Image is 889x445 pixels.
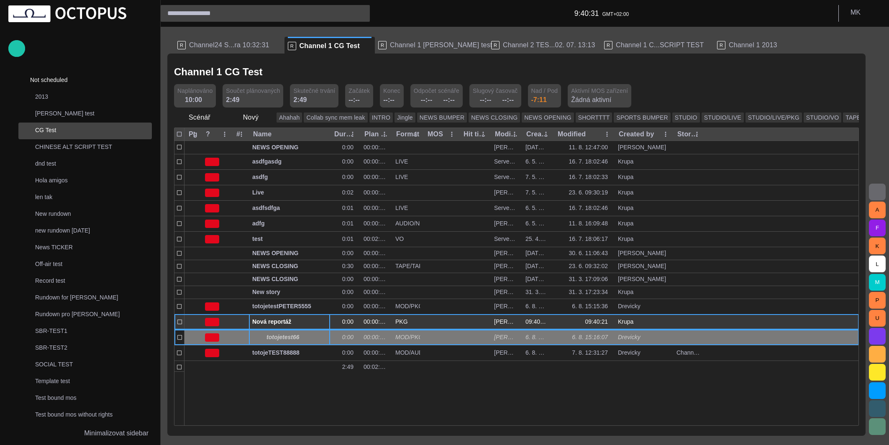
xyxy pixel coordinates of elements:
[869,220,886,236] button: F
[395,333,420,341] div: MOD/PKG
[252,275,327,283] span: NEWS CLOSING
[35,210,152,218] p: New rundown
[174,37,284,54] div: RChannel24 S...ra 10:32:31
[18,240,152,256] div: News TICKER
[364,349,389,357] div: 00:00:00:00
[236,345,246,361] div: 1
[342,220,357,228] div: 0:01
[526,130,550,138] div: Created
[364,318,389,326] div: 00:00:00:00
[266,333,327,341] span: totojetest6666
[446,128,458,140] button: MOS column menu
[602,10,629,18] p: GMT+02:00
[395,349,420,357] div: MOD/AUDIO/HOnza/PKG
[252,315,327,330] div: Nová reportáž
[494,143,519,151] div: Petr Höhn (phohn)
[35,159,152,168] p: dnd test
[364,288,389,296] div: 00:00:00:00
[618,333,644,341] div: Drevicky
[604,41,612,49] p: R
[531,87,558,95] span: Nad / Pod
[572,349,611,357] div: 7. 8. 12:31:27
[574,8,599,19] p: 9:40:31
[35,377,152,385] p: Template test
[18,173,152,189] div: Hola amigos
[18,156,152,173] div: dnd test
[364,173,389,181] div: 00:00:00:00
[676,349,701,357] div: Channel 1 [PERSON_NAME] test
[369,113,393,123] button: INTRO
[18,323,152,340] div: SBR-TEST1
[525,262,550,270] div: 26. 11. 2024 03:41:01
[525,249,550,257] div: 26. 11. 2024 03:40:59
[618,204,637,212] div: Krupa
[569,235,611,243] div: 16. 7. 18:06:17
[236,128,247,140] button: # column menu
[252,247,327,260] div: NEWS OPENING
[18,407,152,424] div: Test bound mos without rights
[525,189,550,197] div: 7. 5. 11:35:52
[364,333,389,341] div: 00:00:00:00
[288,42,296,50] p: R
[206,130,210,138] div: ?
[869,274,886,291] button: M
[396,130,419,138] div: Format
[342,249,357,257] div: 0:00
[35,226,152,235] p: new rundown [DATE]
[342,349,357,357] div: 0:00
[35,310,152,318] p: Rundown pro [PERSON_NAME]
[571,87,628,95] span: Aktívní MOS zařízení
[185,95,206,105] div: 10:00
[304,113,367,123] button: Collab sync mem leak
[342,363,357,371] div: 2:49
[618,318,637,326] div: Krupa
[569,288,611,296] div: 31. 3. 17:23:34
[364,275,389,283] div: 00:00:00:00
[843,113,868,123] button: TAPE 1
[410,128,422,140] button: Format column menu
[572,333,611,341] div: 6. 8. 15:16:07
[252,345,327,361] div: totojeTEST88888
[226,95,239,105] div: 2:49
[414,87,459,95] span: Odpočet scénáře
[284,37,375,54] div: RChannel 1 CG Test
[618,349,644,357] div: Drevicky
[869,310,886,327] button: U
[383,95,395,105] div: --:--
[252,288,327,296] span: New story
[569,158,611,166] div: 16. 7. 18:02:46
[342,143,357,151] div: 0:00
[18,256,152,273] div: Off-air test
[188,128,200,140] button: Pg column menu
[219,128,231,140] button: ? column menu
[252,299,327,314] div: totojetestPETER5555
[531,95,547,105] div: -7:11
[572,302,611,310] div: 6. 8. 15:15:36
[18,307,152,323] div: Rundown pro [PERSON_NAME]
[714,37,792,54] div: RChannel 1 2013
[226,87,280,95] span: Součet plánovaných
[616,41,704,49] span: Channel 1 C...SCRIPT TEST
[494,288,519,296] div: Martin Krupa (mkrupa)
[494,249,519,257] div: Karel Petrak (kpetrak)
[18,123,152,139] div: CG Test
[494,275,519,283] div: Martin Krupa (mkrupa)
[395,235,404,243] div: VO
[35,126,152,134] p: CG Test
[18,223,152,240] div: new rundown [DATE]
[347,128,359,140] button: Duration column menu
[174,110,225,125] button: Scénář
[477,128,489,140] button: Hit time column menu
[177,41,186,49] p: R
[84,428,149,438] p: Minimalizovat sidebar
[804,113,842,123] button: STUDIO/VO
[869,202,886,218] button: A
[395,318,408,326] div: PKG
[35,243,152,251] p: News TICKER
[395,220,420,228] div: AUDIO/NOTE/SOT/VO/AMARE/CG/STD/VO/TAPE
[494,220,519,228] div: Petr Höhn (phohn)
[252,262,327,270] span: NEWS CLOSING
[348,95,360,105] div: --:--
[252,185,327,200] div: Live
[618,220,637,228] div: Krupa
